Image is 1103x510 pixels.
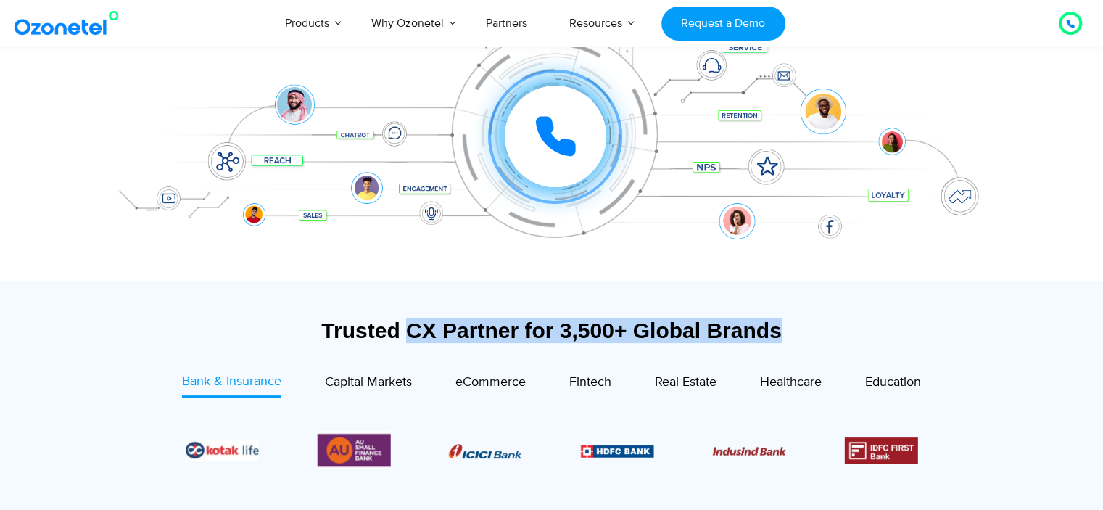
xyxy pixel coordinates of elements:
[455,372,526,397] a: eCommerce
[760,374,822,390] span: Healthcare
[185,440,258,461] img: Picture26.jpg
[185,440,258,461] div: 5 / 6
[317,431,390,469] div: 6 / 6
[845,437,918,464] img: Picture12.png
[655,372,716,397] a: Real Estate
[661,7,785,41] a: Request a Demo
[182,374,281,390] span: Bank & Insurance
[186,431,918,469] div: Image Carousel
[317,431,390,469] img: Picture13.png
[581,445,654,457] img: Picture9.png
[760,372,822,397] a: Healthcare
[713,442,786,459] div: 3 / 6
[325,372,412,397] a: Capital Markets
[655,374,716,390] span: Real Estate
[449,444,522,458] img: Picture8.png
[845,437,918,464] div: 4 / 6
[713,447,786,456] img: Picture10.png
[449,442,522,459] div: 1 / 6
[865,374,921,390] span: Education
[569,372,611,397] a: Fintech
[455,374,526,390] span: eCommerce
[182,372,281,398] a: Bank & Insurance
[569,374,611,390] span: Fintech
[106,318,998,343] div: Trusted CX Partner for 3,500+ Global Brands
[581,442,654,459] div: 2 / 6
[865,372,921,397] a: Education
[325,374,412,390] span: Capital Markets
